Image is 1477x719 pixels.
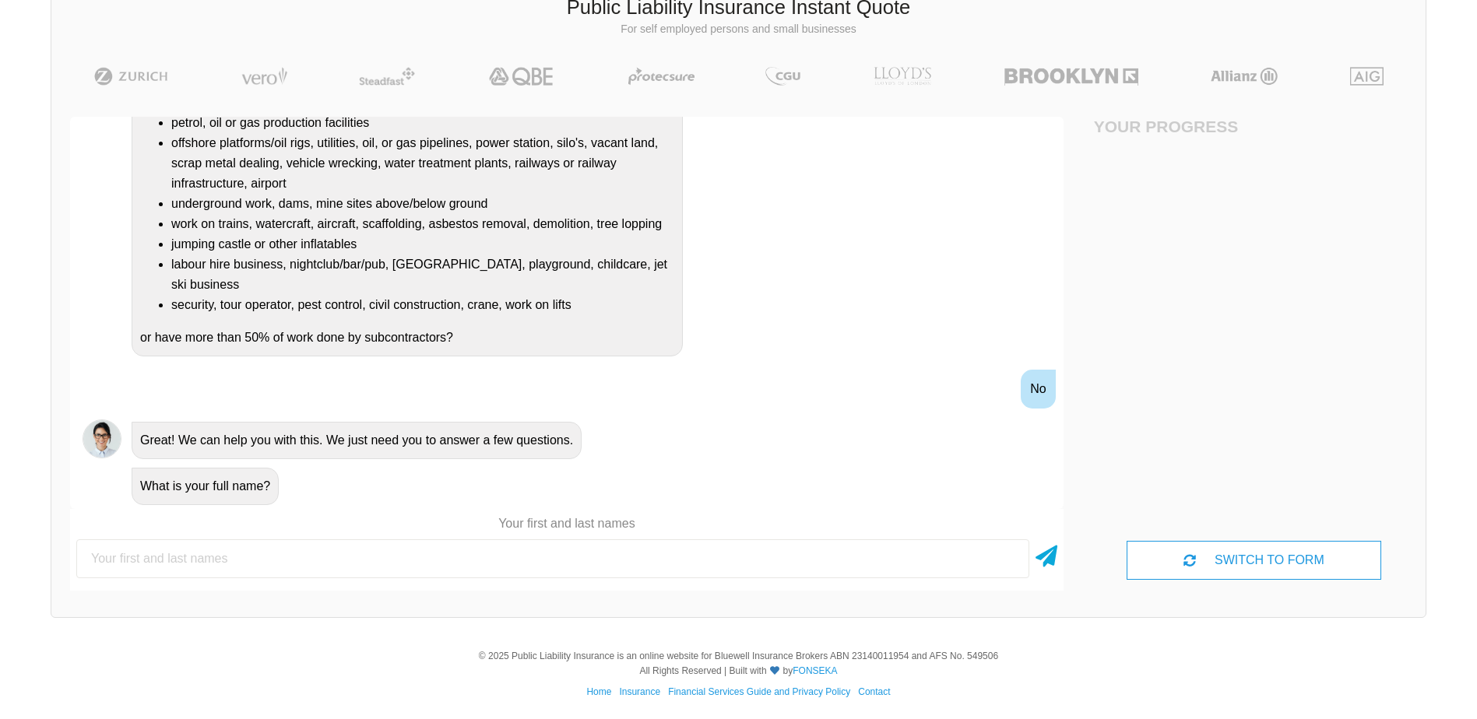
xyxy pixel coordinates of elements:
a: Home [586,686,611,697]
div: Great! We can help you with this. We just need you to answer a few questions. [132,422,582,459]
h4: Your Progress [1094,117,1254,136]
p: Your first and last names [70,515,1064,532]
img: Allianz | Public Liability Insurance [1203,67,1285,86]
a: Financial Services Guide and Privacy Policy [668,686,850,697]
img: Zurich | Public Liability Insurance [87,67,175,86]
li: work on trains, watercraft, aircraft, scaffolding, asbestos removal, demolition, tree lopping [171,214,674,234]
li: petrol, oil or gas production facilities [171,113,674,133]
li: offshore platforms/oil rigs, utilities, oil, or gas pipelines, power station, silo's, vacant land... [171,133,674,194]
img: Steadfast | Public Liability Insurance [353,67,421,86]
img: AIG | Public Liability Insurance [1344,67,1390,86]
a: Insurance [619,686,660,697]
div: SWITCH TO FORM [1127,541,1381,580]
img: Protecsure | Public Liability Insurance [622,67,701,86]
img: QBE | Public Liability Insurance [480,67,564,86]
li: security, tour operator, pest control, civil construction, crane, work on lifts [171,295,674,315]
div: Do you undertake any work on or operate a business that is/has a: or have more than 50% of work d... [132,64,683,356]
a: Contact [858,686,890,697]
p: For self employed persons and small businesses [63,22,1414,37]
input: Your first and last names [76,539,1029,578]
img: Chatbot | PLI [83,419,121,458]
li: labour hire business, nightclub/bar/pub, [GEOGRAPHIC_DATA], playground, childcare, jet ski business [171,254,674,295]
a: FONSEKA [793,665,837,676]
div: What is your full name? [132,468,279,505]
li: jumping castle or other inflatables [171,234,674,254]
img: Vero | Public Liability Insurance [234,67,294,86]
img: Brooklyn | Public Liability Insurance [998,67,1144,86]
li: underground work, dams, mine sites above/below ground [171,194,674,214]
img: LLOYD's | Public Liability Insurance [865,67,940,86]
img: CGU | Public Liability Insurance [759,67,806,86]
div: No [1021,370,1055,409]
